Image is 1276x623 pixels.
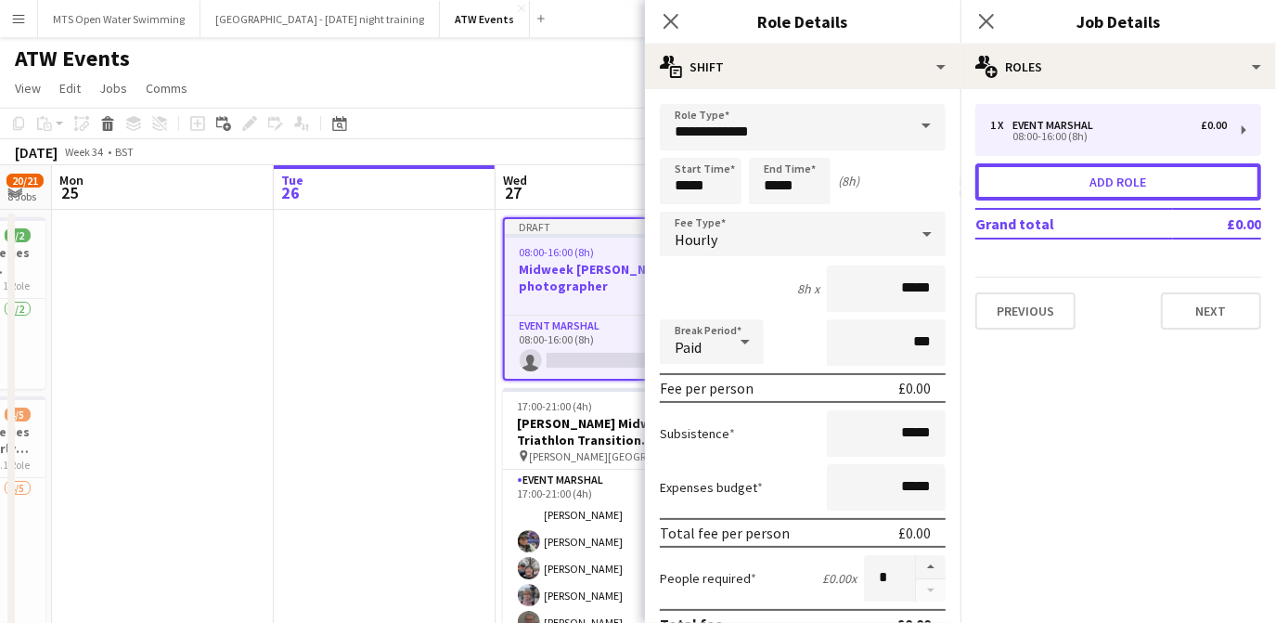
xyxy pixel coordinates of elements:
td: £0.00 [1173,209,1261,239]
h3: Job Details [960,9,1276,33]
div: 8 Jobs [7,189,43,203]
button: Previous [975,292,1076,330]
span: View [15,80,41,97]
button: Add role [975,163,1261,201]
app-card-role: Event Marshal0/108:00-16:00 (8h) [505,316,709,379]
div: Roles [960,45,1276,89]
span: 2/2 [5,228,31,242]
span: 08:00-16:00 (8h) [520,245,595,259]
app-job-card: Draft08:00-16:00 (8h)0/1Midweek [PERSON_NAME] photographer1 RoleEvent Marshal0/108:00-16:00 (8h) [503,217,711,381]
h3: Midweek [PERSON_NAME] photographer [505,261,709,294]
a: Jobs [92,76,135,100]
a: Comms [138,76,195,100]
span: 17:00-21:00 (4h) [518,399,593,413]
button: Next [1161,292,1261,330]
div: Event Marshal [1012,119,1101,132]
label: Expenses budget [660,479,763,496]
div: 08:00-16:00 (8h) [990,132,1227,141]
span: Comms [146,80,187,97]
h1: ATW Events [15,45,130,72]
span: 1 Role [4,458,31,472]
button: Increase [916,555,946,579]
h3: Role Details [645,9,960,33]
button: ATW Events [440,1,530,37]
span: 26 [278,182,303,203]
span: 4/5 [5,408,31,422]
button: [GEOGRAPHIC_DATA] - [DATE] night training [200,1,440,37]
a: Edit [52,76,88,100]
button: MTS Open Water Swimming [38,1,200,37]
h3: [PERSON_NAME] Midweek Triathlon Transition Marshal, paid at £11.44 per for over 21's [503,415,711,448]
span: Week 34 [61,145,108,159]
div: (8h) [838,173,859,189]
label: People required [660,570,756,587]
span: Wed [503,172,527,188]
span: Jobs [99,80,127,97]
div: £0.00 x [822,570,857,587]
div: Fee per person [660,379,754,397]
span: 20/21 [6,174,44,188]
span: Hourly [675,230,717,249]
span: 27 [500,182,527,203]
td: Grand total [975,209,1173,239]
div: Total fee per person [660,524,790,542]
div: BST [115,145,134,159]
a: View [7,76,48,100]
div: [DATE] [15,143,58,162]
span: Paid [675,338,702,357]
div: Draft [505,219,709,234]
span: 25 [57,182,84,203]
div: £0.00 [898,379,931,397]
span: 1 Role [4,279,31,292]
span: Tue [281,172,303,188]
span: Edit [59,80,81,97]
div: Shift [645,45,960,89]
div: 8h x [797,280,819,297]
div: £0.00 [1201,119,1227,132]
label: Subsistence [660,425,735,442]
div: 1 x [990,119,1012,132]
span: Mon [59,172,84,188]
span: [PERSON_NAME][GEOGRAPHIC_DATA] [530,449,669,463]
div: £0.00 [898,524,931,542]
